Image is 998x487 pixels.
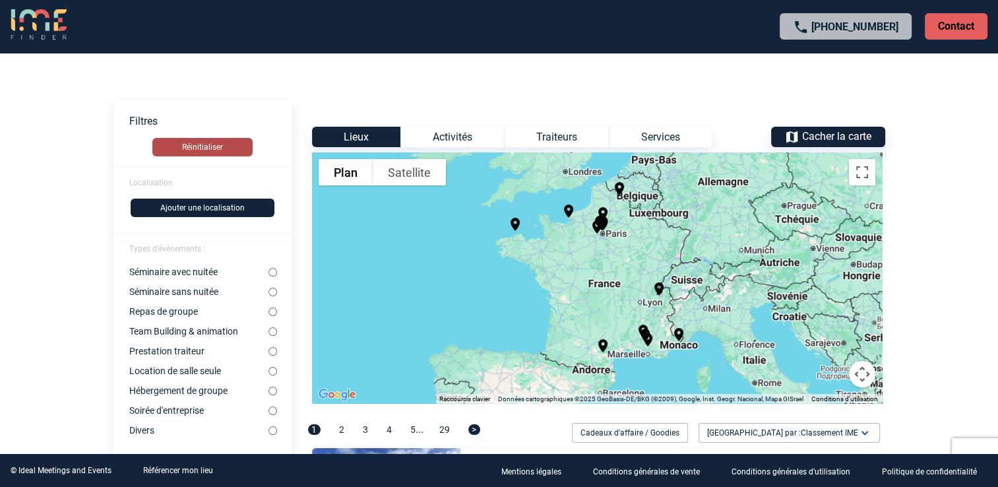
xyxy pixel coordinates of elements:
p: Conditions générales de vente [593,467,700,476]
a: Conditions d'utilisation [811,395,878,403]
button: Réinitialiser [152,138,253,156]
a: Politique de confidentialité [871,465,998,477]
img: Google [315,386,359,403]
a: Conditions générales de vente [582,465,721,477]
gmp-advanced-marker: Sowell Hôtels Le Beach**** [561,203,577,222]
button: Afficher un plan de ville [319,159,373,185]
p: Conditions générales d'utilisation [732,467,850,476]
label: Divers [129,425,268,436]
label: Séminaire sans nuitée [129,286,268,297]
p: Contact [925,13,987,40]
span: Données cartographiques ©2025 GeoBasis-DE/BKG (©2009), Google, Inst. Geogr. Nacional, Mapa GISrael [498,395,803,403]
a: [PHONE_NUMBER] [811,20,898,33]
img: location-on-24-px-black.png [595,206,611,222]
p: Mentions légales [501,467,561,476]
gmp-advanced-marker: Novotel Annecy Centre Atria [651,281,667,300]
label: Prestation traiteur [129,346,268,356]
a: Ouvrir cette zone dans Google Maps (dans une nouvelle fenêtre) [315,386,359,403]
p: Filtres [129,115,292,127]
a: Référencer mon lieu [143,466,213,475]
label: Location de salle seule [129,366,268,376]
div: Lieux [312,127,400,147]
label: Team Building & animation [129,326,268,337]
label: Séminaire avec nuitée [129,267,268,277]
img: baseline_expand_more_white_24dp-b.png [858,426,871,439]
div: Traiteurs [504,127,609,147]
div: ... [292,423,480,448]
button: Passer en plein écran [849,159,875,185]
gmp-advanced-marker: Work & Share Rueil - Colmar [592,214,608,233]
img: location-on-24-px-black.png [637,327,653,343]
img: location-on-24-px-black.png [593,214,609,230]
div: Activités [400,127,504,147]
button: Commandes de la caméra de la carte [849,361,875,387]
img: location-on-24-px-black.png [594,214,610,230]
gmp-advanced-marker: Fairmont Monte Carlo [671,327,687,345]
gmp-advanced-marker: Work & Share Clichy [594,214,609,233]
button: Raccourcis clavier [439,395,490,404]
span: Types d'évènements : [129,244,205,253]
img: location-on-24-px-black.png [651,281,667,297]
div: Cadeaux d'affaire / Goodies [572,423,688,443]
div: © Ideal Meetings and Events [11,466,111,475]
img: location-on-24-px-black.png [640,332,656,348]
button: Afficher les images satellite [373,159,446,185]
span: Classement IME [801,428,858,438]
gmp-advanced-marker: Le Moulin de Vernègues Hôtel & Spa**** [637,327,653,346]
label: Soirée d'entreprise [129,405,268,416]
img: location-on-24-px-black.png [611,181,627,197]
gmp-advanced-marker: Châteauform' Château de Ronqueux [589,219,605,238]
label: Hébergement de groupe [129,385,268,396]
gmp-advanced-marker: L'Agapa Hôtel Spa [507,216,523,235]
img: location-on-24-px-black.png [592,214,608,230]
div: Services [609,127,712,147]
span: 29 [439,424,450,435]
img: call-24-px.png [793,19,809,35]
img: location-on-24-px-black.png [635,323,651,339]
img: location-on-24-px-black.png [561,203,577,219]
gmp-advanced-marker: 5. Hôtel du Roi & Spa by SOWELL COLLECTION***** [595,338,611,356]
span: > [468,424,480,435]
img: location-on-24-px-black.png [594,214,609,230]
img: location-on-24-px-black.png [595,338,611,354]
gmp-advanced-marker: Thecamp [640,332,656,350]
div: Filtrer sur Cadeaux d'affaire / Goodies [567,423,693,443]
img: location-on-24-px-black.png [671,327,687,342]
gmp-advanced-marker: Chateauform' City Liège Saint-Lazare [594,214,610,233]
a: Réinitialiser [113,138,292,156]
a: Mentions légales [491,465,582,477]
span: 2 [339,424,344,435]
gmp-advanced-marker: Novotel Valenciennes [611,181,627,199]
gmp-advanced-marker: Sowell Petite Isle **** [635,323,651,342]
label: Repas de groupe [129,306,268,317]
p: Politique de confidentialité [882,467,977,476]
span: 3 [363,424,368,435]
span: [GEOGRAPHIC_DATA] par : [707,426,858,439]
gmp-advanced-marker: Novotel Paris Gare de Lyon [595,216,611,234]
span: 5 [410,424,416,435]
img: location-on-24-px-black.png [589,219,605,235]
gmp-advanced-marker: Work & Share Colombes [593,214,609,232]
img: location-on-24-px-black.png [507,216,523,232]
button: Ajouter une localisation [131,199,274,217]
span: 4 [387,424,392,435]
a: Conditions générales d'utilisation [721,465,871,477]
span: Localisation [129,178,173,187]
gmp-advanced-marker: Chateauform' Le Grand Mello [595,206,611,224]
span: Cacher la carte [802,130,871,143]
span: 1 [308,424,321,435]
